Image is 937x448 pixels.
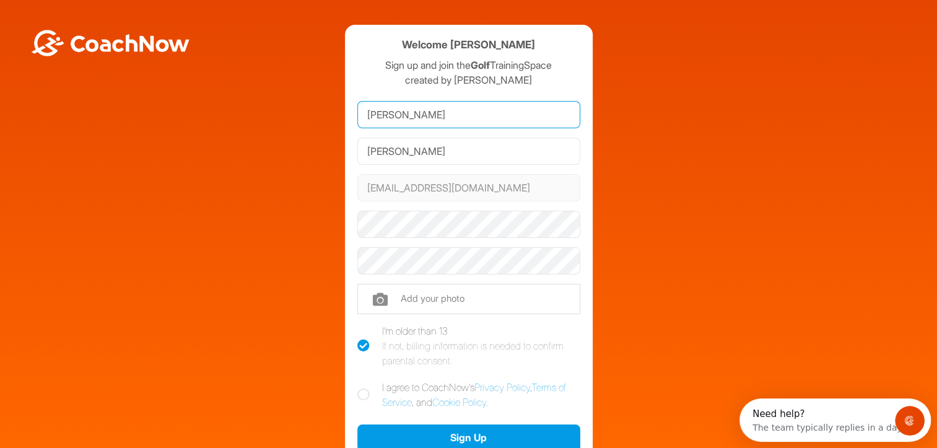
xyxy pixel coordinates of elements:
p: created by [PERSON_NAME] [357,72,580,87]
div: Need help? [13,11,164,20]
div: If not, billing information is needed to confirm parental consent. [382,338,580,368]
input: Last Name [357,138,580,165]
div: The team typically replies in a day. [13,20,164,33]
strong: Golf [471,59,490,71]
iframe: Intercom live chat [895,406,925,436]
input: Email [357,174,580,201]
img: BwLJSsUCoWCh5upNqxVrqldRgqLPVwmV24tXu5FoVAoFEpwwqQ3VIfuoInZCoVCoTD4vwADAC3ZFMkVEQFDAAAAAElFTkSuQmCC [30,30,191,56]
p: Sign up and join the TrainingSpace [357,58,580,72]
a: Terms of Service [382,381,566,408]
iframe: Intercom live chat discovery launcher [739,398,931,442]
div: Open Intercom Messenger [5,5,201,39]
input: First Name [357,101,580,128]
a: Privacy Policy [474,381,530,393]
div: I'm older than 13 [382,323,580,368]
a: Cookie Policy [432,396,486,408]
h4: Welcome [PERSON_NAME] [402,37,535,53]
label: I agree to CoachNow's , , and . [357,380,580,410]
